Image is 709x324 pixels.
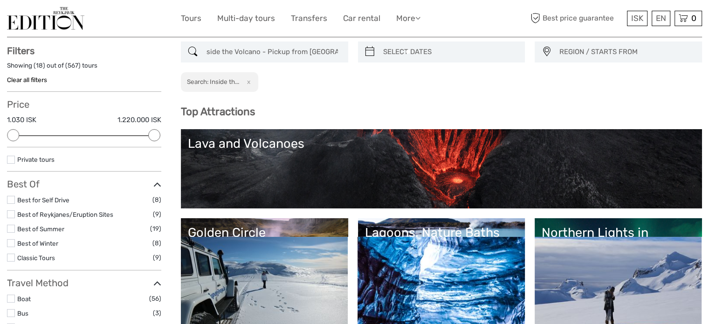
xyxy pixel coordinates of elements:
a: Boat [17,295,31,303]
label: 567 [68,61,78,70]
button: REGION / STARTS FROM [555,44,697,60]
span: (9) [153,252,161,263]
a: Best of Reykjanes/Eruption Sites [17,211,113,218]
button: x [241,77,253,87]
a: Bus [17,310,28,317]
a: Classic Tours [17,254,55,262]
a: Clear all filters [7,76,47,83]
span: (8) [152,194,161,205]
div: Lagoons, Nature Baths and Spas [365,225,518,255]
span: (9) [153,209,161,220]
h2: Search: Inside th... [187,78,239,85]
a: Best of Summer [17,225,64,233]
a: Northern Lights in [GEOGRAPHIC_DATA] [542,225,695,290]
div: Golden Circle [188,225,341,240]
a: More [396,12,420,25]
div: Showing ( ) out of ( ) tours [7,61,161,76]
h3: Price [7,99,161,110]
button: Open LiveChat chat widget [107,14,118,26]
div: Northern Lights in [GEOGRAPHIC_DATA] [542,225,695,255]
a: Best of Winter [17,240,58,247]
div: EN [652,11,670,26]
input: SEARCH [202,44,344,60]
h3: Best Of [7,179,161,190]
div: Lava and Volcanoes [188,136,695,151]
label: 1.030 ISK [7,115,36,125]
a: Multi-day tours [217,12,275,25]
a: Best for Self Drive [17,196,69,204]
label: 18 [36,61,43,70]
span: 0 [690,14,698,23]
b: Top Attractions [181,105,255,118]
span: (19) [150,223,161,234]
a: Lava and Volcanoes [188,136,695,201]
span: ISK [631,14,643,23]
label: 1.220.000 ISK [117,115,161,125]
span: (3) [153,308,161,318]
input: SELECT DATES [379,44,521,60]
span: (8) [152,238,161,248]
p: We're away right now. Please check back later! [13,16,105,24]
a: Tours [181,12,201,25]
span: Best price guarantee [528,11,625,26]
a: Golden Circle [188,225,341,290]
a: Private tours [17,156,55,163]
img: The Reykjavík Edition [7,7,84,30]
strong: Filters [7,45,34,56]
h3: Travel Method [7,277,161,289]
a: Lagoons, Nature Baths and Spas [365,225,518,290]
a: Transfers [291,12,327,25]
a: Car rental [343,12,380,25]
span: (56) [149,293,161,304]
